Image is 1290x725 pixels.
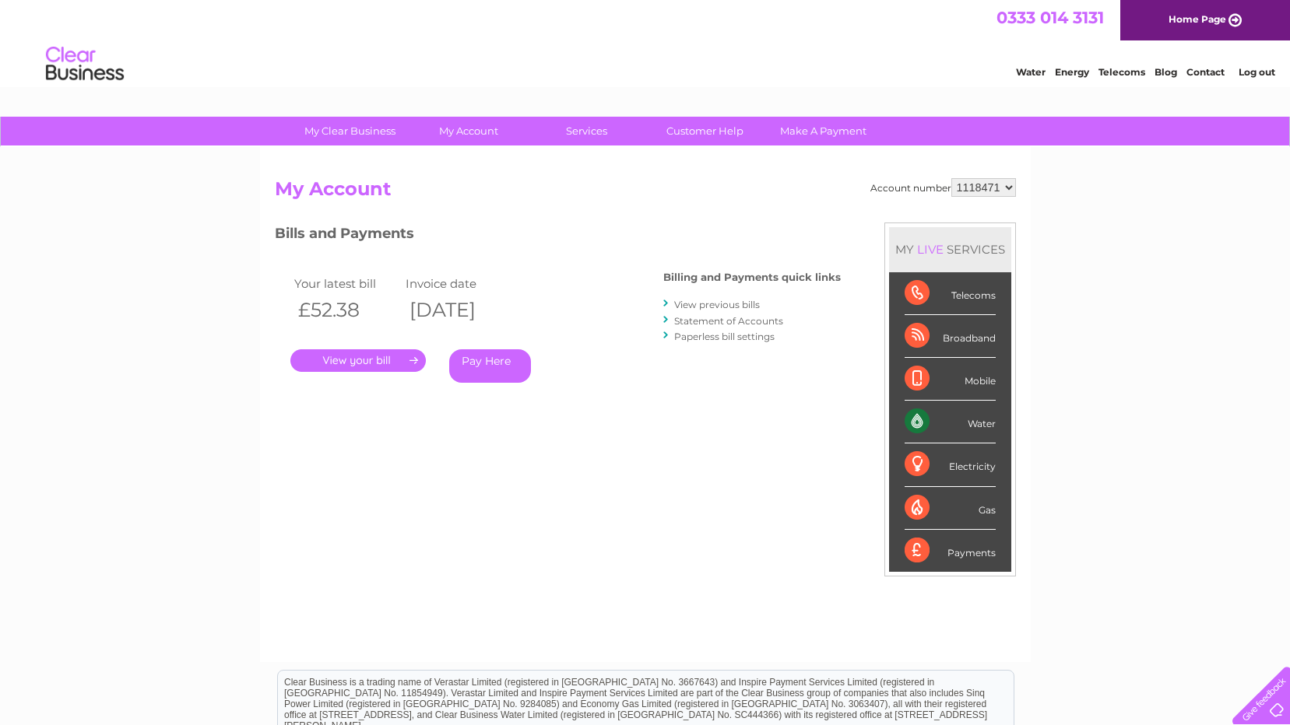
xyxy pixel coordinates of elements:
h2: My Account [275,178,1016,208]
a: Water [1016,66,1046,78]
td: Invoice date [402,273,514,294]
a: Services [522,117,651,145]
td: Your latest bill [290,273,402,294]
th: [DATE] [402,294,514,326]
a: Make A Payment [759,117,888,145]
div: Mobile [905,358,996,401]
a: Statement of Accounts [674,315,783,327]
a: View previous bills [674,299,760,310]
a: Energy [1055,66,1089,78]
a: Pay Here [449,349,531,383]
a: My Account [404,117,533,145]
div: Broadband [905,315,996,358]
div: Water [905,401,996,443]
h4: Billing and Payments quick links [663,271,841,283]
div: Electricity [905,443,996,486]
div: Payments [905,530,996,572]
a: Blog [1155,66,1177,78]
div: LIVE [914,242,947,257]
a: Telecoms [1098,66,1145,78]
div: Clear Business is a trading name of Verastar Limited (registered in [GEOGRAPHIC_DATA] No. 3667643... [278,9,1014,75]
h3: Bills and Payments [275,222,841,250]
th: £52.38 [290,294,402,326]
a: . [290,349,426,372]
a: My Clear Business [286,117,414,145]
div: Account number [870,178,1016,197]
a: Customer Help [641,117,769,145]
a: Log out [1239,66,1275,78]
div: Gas [905,487,996,530]
a: 0333 014 3131 [996,8,1104,27]
img: logo.png [45,40,125,88]
a: Paperless bill settings [674,331,775,342]
a: Contact [1186,66,1225,78]
div: Telecoms [905,272,996,315]
div: MY SERVICES [889,227,1011,271]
